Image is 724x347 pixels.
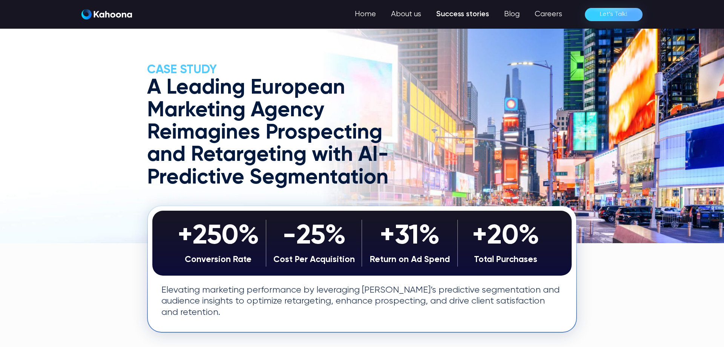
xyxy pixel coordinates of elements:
div: Let’s Talk! [600,8,627,20]
a: About us [383,7,429,22]
div: +31% [366,220,454,253]
div: Conversion Rate [174,253,262,267]
div: Return on Ad Spend [366,253,454,267]
div: -25% [270,220,358,253]
div: Cost Per Acquisition [270,253,358,267]
div: Total Purchases [462,253,550,267]
img: Kahoona logo white [81,9,132,20]
a: Blog [497,7,527,22]
p: Elevating marketing performance by leveraging [PERSON_NAME]’s predictive segmentation and audienc... [161,285,563,318]
a: home [81,9,132,20]
a: Careers [527,7,570,22]
h1: A Leading European Marketing Agency Reimagines Prospecting and Retargeting with AI-Predictive Seg... [147,77,413,189]
div: +250% [174,220,262,253]
a: Success stories [429,7,497,22]
h2: CASE Study [147,63,413,77]
div: +20% [462,220,550,253]
a: Let’s Talk! [585,8,643,21]
a: Home [347,7,383,22]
